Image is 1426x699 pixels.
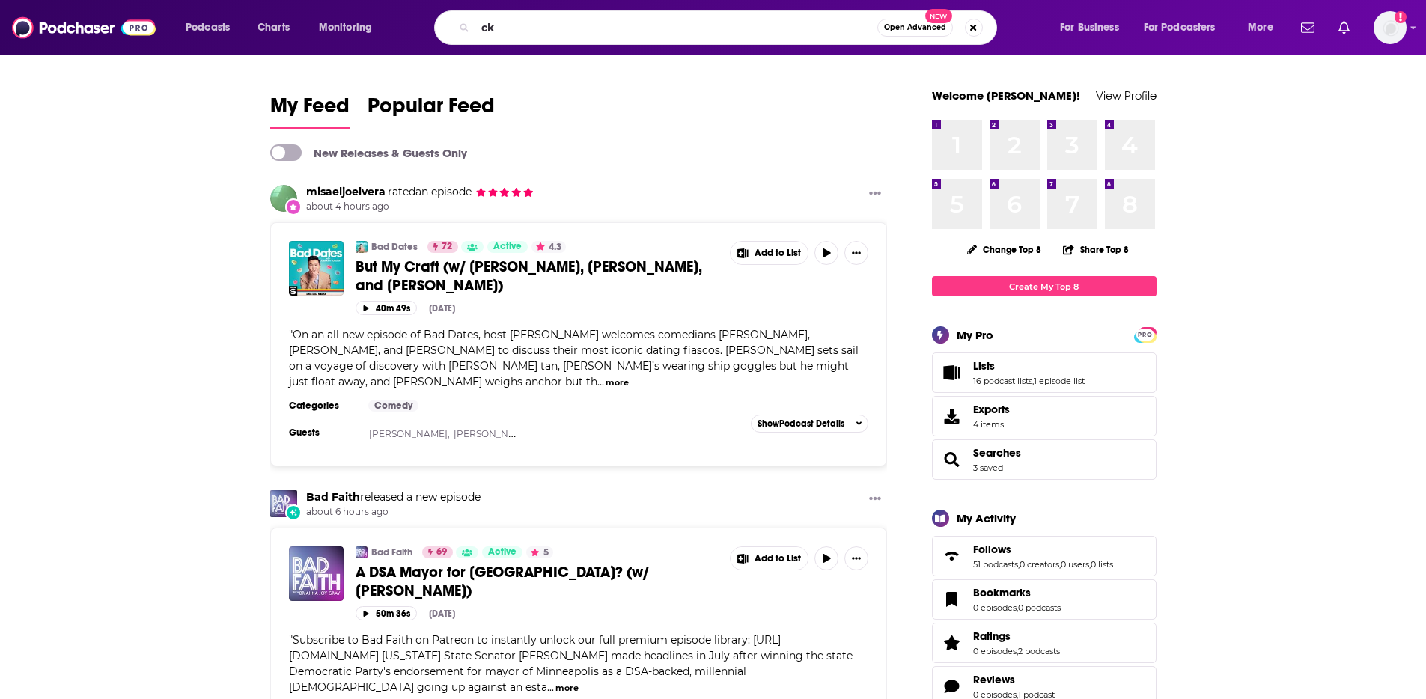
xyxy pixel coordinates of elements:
[1295,15,1320,40] a: Show notifications dropdown
[369,428,450,439] a: [PERSON_NAME],
[1020,559,1059,570] a: 0 creators
[1395,11,1407,23] svg: Add a profile image
[306,506,481,519] span: about 6 hours ago
[368,400,418,412] a: Comedy
[306,490,481,504] h3: released a new episode
[1018,646,1060,656] a: 2 podcasts
[1018,602,1061,613] a: 0 podcasts
[973,673,1055,686] a: Reviews
[973,463,1003,473] a: 3 saved
[356,301,417,315] button: 40m 49s
[932,396,1157,436] a: Exports
[422,546,453,558] a: 69
[973,629,1060,643] a: Ratings
[258,17,290,38] span: Charts
[973,419,1010,430] span: 4 items
[1374,11,1407,44] img: User Profile
[751,415,869,433] button: ShowPodcast Details
[289,328,859,388] span: On an all new episode of Bad Dates, host [PERSON_NAME] welcomes comedians [PERSON_NAME], [PERSON_...
[442,239,452,254] span: 72
[289,241,344,296] img: But My Craft (w/ Conor Janda, Misha Brown, and Alistair Ogden)
[863,185,887,204] button: Show More Button
[429,303,455,314] div: [DATE]
[1096,88,1157,103] a: View Profile
[973,446,1021,460] span: Searches
[937,362,967,383] a: Lists
[555,682,579,695] button: more
[356,241,368,253] a: Bad Dates
[1136,329,1154,341] span: PRO
[12,13,156,42] img: Podchaser - Follow, Share and Rate Podcasts
[758,418,844,429] span: Show Podcast Details
[731,547,808,570] button: Show More Button
[844,241,868,265] button: Show More Button
[429,608,455,619] div: [DATE]
[937,632,967,653] a: Ratings
[973,359,1085,373] a: Lists
[306,185,386,198] a: misaeljoelvera
[973,673,1015,686] span: Reviews
[531,241,566,253] button: 4.3
[371,241,418,253] a: Bad Dates
[356,257,702,295] span: But My Craft (w/ [PERSON_NAME], [PERSON_NAME], and [PERSON_NAME])
[1091,559,1113,570] a: 0 lists
[368,93,495,127] span: Popular Feed
[1018,559,1020,570] span: ,
[289,633,853,694] span: Subscribe to Bad Faith on Patreon to instantly unlock our full premium episode library: [URL][DOM...
[270,93,350,129] a: My Feed
[319,17,372,38] span: Monitoring
[270,144,467,161] a: New Releases & Guests Only
[932,352,1157,393] span: Lists
[932,579,1157,620] span: Bookmarks
[285,504,302,521] div: New Episode
[1374,11,1407,44] span: Logged in as heidiv
[1062,235,1130,264] button: Share Top 8
[1136,329,1154,340] a: PRO
[289,427,356,439] h3: Guests
[356,546,368,558] img: Bad Faith
[388,185,415,198] span: rated
[526,546,553,558] button: 5
[1060,17,1119,38] span: For Business
[597,375,604,388] span: ...
[973,646,1017,656] a: 0 episodes
[937,449,967,470] a: Searches
[368,93,495,129] a: Popular Feed
[1059,559,1061,570] span: ,
[270,185,297,212] img: misaeljoelvera
[973,586,1061,599] a: Bookmarks
[475,186,534,198] span: misaeljoelvera's Rating: 5 out of 5
[454,428,534,439] a: [PERSON_NAME],
[844,546,868,570] button: Show More Button
[884,24,946,31] span: Open Advanced
[289,400,356,412] h3: Categories
[1332,15,1356,40] a: Show notifications dropdown
[371,546,412,558] a: Bad Faith
[289,633,853,694] span: "
[289,546,344,601] img: A DSA Mayor for Minneapolis? (w/ Omar Fateh)
[547,680,554,694] span: ...
[973,629,1011,643] span: Ratings
[937,676,967,697] a: Reviews
[932,439,1157,480] span: Searches
[937,406,967,427] span: Exports
[186,17,230,38] span: Podcasts
[932,623,1157,663] span: Ratings
[270,490,297,517] a: Bad Faith
[937,589,967,610] a: Bookmarks
[973,543,1113,556] a: Follows
[436,545,447,560] span: 69
[308,16,391,40] button: open menu
[1374,11,1407,44] button: Show profile menu
[356,563,719,600] a: A DSA Mayor for [GEOGRAPHIC_DATA]? (w/ [PERSON_NAME])
[925,9,952,23] span: New
[755,248,801,259] span: Add to List
[1049,16,1138,40] button: open menu
[863,490,887,509] button: Show More Button
[1034,376,1085,386] a: 1 episode list
[937,546,967,567] a: Follows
